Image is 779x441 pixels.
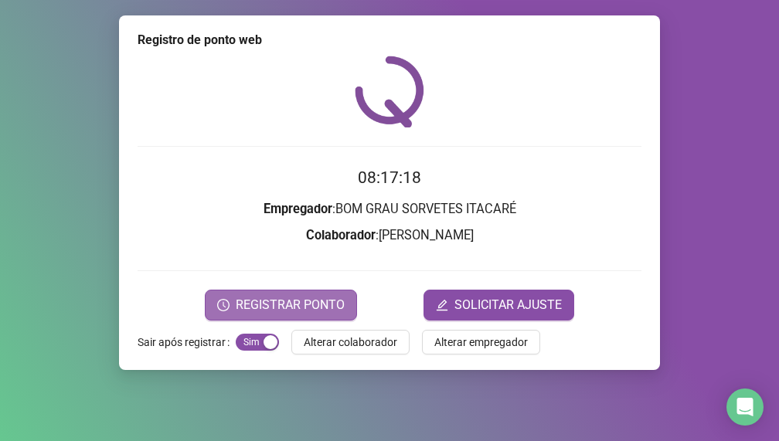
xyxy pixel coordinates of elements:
[264,202,332,216] strong: Empregador
[422,330,540,354] button: Alterar empregador
[217,299,230,311] span: clock-circle
[304,334,397,351] span: Alterar colaborador
[306,228,376,243] strong: Colaborador
[138,31,641,49] div: Registro de ponto web
[454,296,562,314] span: SOLICITAR AJUSTE
[355,56,424,127] img: QRPoint
[424,290,574,321] button: editSOLICITAR AJUSTE
[138,199,641,219] h3: : BOM GRAU SORVETES ITACARÉ
[205,290,357,321] button: REGISTRAR PONTO
[291,330,410,354] button: Alterar colaborador
[138,226,641,246] h3: : [PERSON_NAME]
[436,299,448,311] span: edit
[358,168,421,187] time: 08:17:18
[138,330,236,354] label: Sair após registrar
[726,388,764,426] div: Open Intercom Messenger
[434,334,528,351] span: Alterar empregador
[236,296,345,314] span: REGISTRAR PONTO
